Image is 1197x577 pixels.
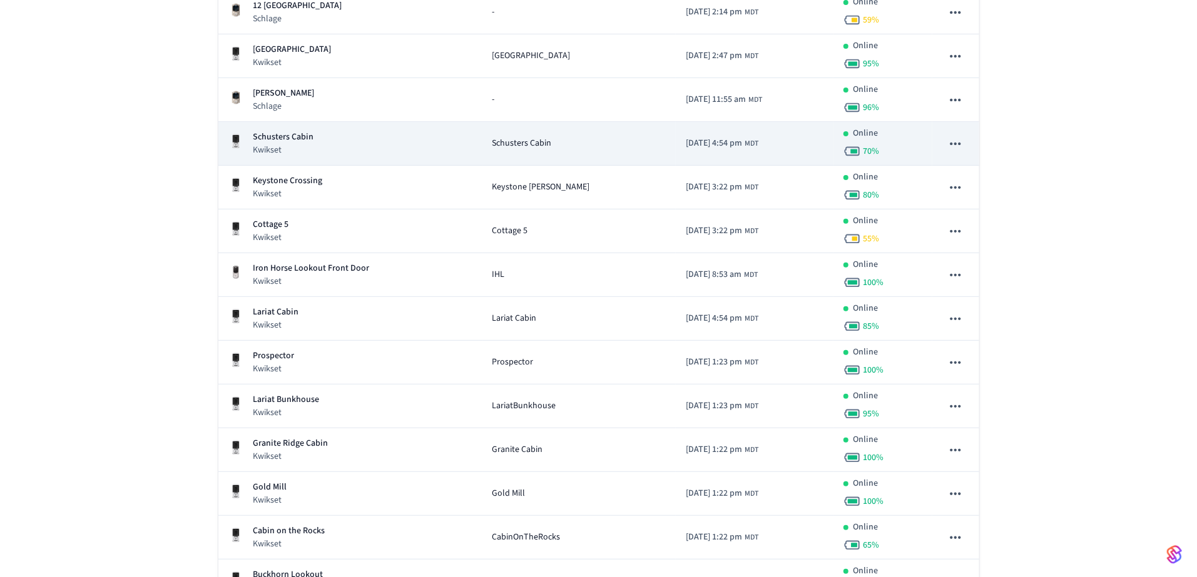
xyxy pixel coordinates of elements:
p: Online [853,171,879,184]
span: [GEOGRAPHIC_DATA] [492,49,571,63]
span: [DATE] 2:14 pm [686,6,742,19]
div: America/Denver [686,137,758,150]
span: MDT [745,138,758,149]
span: 95 % [863,58,880,70]
span: Schusters Cabin [492,137,552,150]
p: Keystone Crossing [253,174,323,188]
span: 65 % [863,539,880,551]
span: MDT [745,226,758,237]
p: Kwikset [253,275,370,288]
span: - [492,6,495,19]
img: Kwikset Halo Touchscreen Wifi Enabled Smart Lock, Polished Chrome, Front [228,134,243,149]
div: America/Denver [686,531,758,544]
span: 95 % [863,408,880,420]
span: Gold Mill [492,487,526,500]
span: [DATE] 4:54 pm [686,137,742,150]
img: Schlage Sense Smart Deadbolt with Camelot Trim, Front [228,90,243,105]
p: [PERSON_NAME] [253,87,315,100]
span: MDT [745,488,758,499]
span: [DATE] 1:23 pm [686,356,742,369]
p: Kwikset [253,56,332,69]
img: Kwikset Halo Touchscreen Wifi Enabled Smart Lock, Polished Chrome, Front [228,309,243,324]
p: Schlage [253,13,342,25]
p: Iron Horse Lookout Front Door [253,262,370,275]
p: Prospector [253,349,295,363]
span: 55 % [863,233,880,245]
img: Kwikset Halo Touchscreen Wifi Enabled Smart Lock, Polished Chrome, Front [228,221,243,236]
img: Kwikset Halo Touchscreen Wifi Enabled Smart Lock, Polished Chrome, Front [228,484,243,499]
span: [DATE] 1:22 pm [686,443,742,456]
span: [DATE] 4:54 pm [686,312,742,325]
span: - [492,93,495,106]
img: Kwikset Halo Touchscreen Wifi Enabled Smart Lock, Polished Chrome, Front [228,178,243,193]
img: Kwikset Halo Touchscreen Wifi Enabled Smart Lock, Polished Chrome, Front [228,440,243,455]
span: Lariat Cabin [492,312,537,325]
div: America/Denver [686,399,758,413]
img: Kwikset Halo Touchscreen Wifi Enabled Smart Lock, Polished Chrome, Front [228,396,243,411]
div: America/Denver [686,356,758,369]
span: LariatBunkhouse [492,399,556,413]
span: Cottage 5 [492,224,528,238]
span: [DATE] 3:22 pm [686,181,742,194]
p: Lariat Bunkhouse [253,393,320,406]
span: [DATE] 11:55 am [686,93,746,106]
span: [DATE] 1:22 pm [686,531,742,544]
div: America/Denver [686,49,758,63]
div: America/Denver [686,487,758,500]
p: Gold Mill [253,481,287,494]
p: Online [853,389,879,403]
span: [DATE] 2:47 pm [686,49,742,63]
span: 100 % [863,276,884,289]
span: [DATE] 3:22 pm [686,224,742,238]
span: MDT [745,51,758,62]
span: CabinOnTheRocks [492,531,561,544]
span: 80 % [863,189,880,201]
span: Prospector [492,356,534,369]
span: [DATE] 1:23 pm [686,399,742,413]
p: Schusters Cabin [253,131,314,144]
p: Kwikset [253,494,287,506]
img: Yale Assure Touchscreen Wifi Smart Lock, Satin Nickel, Front [228,265,243,280]
span: 85 % [863,320,880,333]
p: Kwikset [253,450,329,463]
p: Granite Ridge Cabin [253,437,329,450]
span: IHL [492,268,505,281]
div: America/Denver [686,224,758,238]
span: MDT [745,7,758,18]
p: Kwikset [253,319,299,331]
span: MDT [745,182,758,193]
p: Kwikset [253,188,323,200]
div: America/Denver [686,443,758,456]
p: Kwikset [253,538,325,550]
span: 96 % [863,101,880,114]
img: SeamLogoGradient.69752ec5.svg [1167,544,1182,564]
p: Cabin on the Rocks [253,524,325,538]
p: Kwikset [253,231,289,244]
div: America/Denver [686,93,762,106]
p: Online [853,127,879,140]
span: Keystone [PERSON_NAME] [492,181,590,194]
p: Kwikset [253,144,314,156]
p: Kwikset [253,363,295,375]
img: Kwikset Halo Touchscreen Wifi Enabled Smart Lock, Polished Chrome, Front [228,353,243,368]
p: Online [853,346,879,359]
span: 100 % [863,451,884,464]
p: Online [853,258,879,271]
p: Online [853,214,879,228]
div: America/Denver [686,6,758,19]
p: Online [853,302,879,315]
div: America/Denver [686,312,758,325]
span: MDT [744,269,758,281]
span: Granite Cabin [492,443,543,456]
p: Schlage [253,100,315,113]
span: [DATE] 8:53 am [686,268,741,281]
p: [GEOGRAPHIC_DATA] [253,43,332,56]
span: 100 % [863,364,884,376]
img: Kwikset Halo Touchscreen Wifi Enabled Smart Lock, Polished Chrome, Front [228,528,243,543]
span: [DATE] 1:22 pm [686,487,742,500]
p: Cottage 5 [253,218,289,231]
span: MDT [748,94,762,106]
span: 59 % [863,14,880,26]
p: Online [853,39,879,53]
span: MDT [745,313,758,324]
